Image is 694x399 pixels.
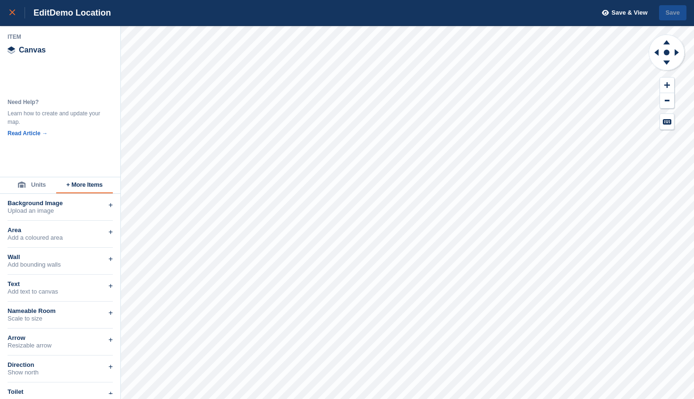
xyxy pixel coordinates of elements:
img: canvas-icn.9d1aba5b.svg [8,46,15,54]
div: Need Help? [8,98,102,106]
div: + [109,253,113,265]
div: Direction [8,361,113,369]
span: Canvas [19,46,46,54]
button: Save & View [597,5,648,21]
span: Save & View [611,8,647,17]
div: DirectionShow north+ [8,356,113,382]
div: Background ImageUpload an image+ [8,194,113,221]
div: Scale to size [8,315,113,322]
button: Zoom Out [660,93,674,109]
button: Keyboard Shortcuts [660,114,674,130]
div: AreaAdd a coloured area+ [8,221,113,248]
div: Add text to canvas [8,288,113,295]
div: Item [8,33,113,41]
div: Nameable Room [8,307,113,315]
button: Units [8,177,56,193]
div: WallAdd bounding walls+ [8,248,113,275]
a: Read Article → [8,130,48,137]
div: + [109,199,113,211]
div: Text [8,280,113,288]
button: Save [659,5,686,21]
div: TextAdd text to canvas+ [8,275,113,302]
div: Learn how to create and update your map. [8,109,102,126]
div: Show north [8,369,113,376]
div: Wall [8,253,113,261]
div: + [109,361,113,373]
div: Background Image [8,199,113,207]
div: + [109,334,113,346]
div: Nameable RoomScale to size+ [8,302,113,329]
div: Toilet [8,388,113,396]
div: + [109,307,113,319]
div: Area [8,226,113,234]
div: ArrowResizable arrow+ [8,329,113,356]
div: Edit Demo Location [25,7,111,18]
div: Upload an image [8,207,113,215]
div: Arrow [8,334,113,342]
div: + [109,280,113,292]
div: Resizable arrow [8,342,113,349]
div: Add bounding walls [8,261,113,269]
div: + [109,226,113,238]
div: Add a coloured area [8,234,113,242]
button: + More Items [56,177,113,193]
button: Zoom In [660,78,674,93]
